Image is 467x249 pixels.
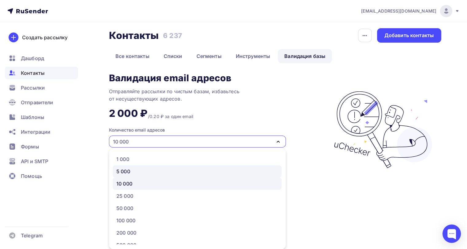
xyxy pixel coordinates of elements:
div: /0.20 ₽ за один email [148,113,193,120]
span: Рассылки [21,84,45,91]
a: Сегменты [190,49,228,63]
a: [EMAIL_ADDRESS][DOMAIN_NAME] [361,5,460,17]
a: Инструменты [229,49,277,63]
a: Дашборд [5,52,78,64]
div: 500 000 [116,241,136,249]
div: 5 000 [116,168,130,175]
div: Отправляйте рассылки по чистым базам, избавьтесь от несуществующих адресов. [109,88,263,102]
div: Добавить контакты [384,32,434,39]
span: Формы [21,143,39,150]
span: Telegram [21,232,43,239]
h2: Контакты [109,29,159,42]
h3: 6 237 [163,31,182,40]
span: Контакты [21,69,45,77]
a: Отправители [5,96,78,109]
div: 50 000 [116,205,133,212]
a: Шаблоны [5,111,78,123]
a: Рассылки [5,82,78,94]
span: API и SMTP [21,158,48,165]
div: 10 000 [113,138,129,145]
span: [EMAIL_ADDRESS][DOMAIN_NAME] [361,8,436,14]
div: Валидация email адресов [109,73,231,83]
span: Интеграции [21,128,50,136]
span: Дашборд [21,55,44,62]
div: 2 000 ₽ [109,107,147,120]
div: 100 000 [116,217,135,224]
button: Количество email адресов 10 000 [109,127,305,147]
span: Отправители [21,99,53,106]
div: 10 000 [116,180,132,187]
a: Все контакты [109,49,156,63]
a: Валидация базы [278,49,332,63]
a: Формы [5,140,78,153]
div: 25 000 [116,192,133,200]
a: Контакты [5,67,78,79]
div: 1 000 [116,155,129,163]
div: 200 000 [116,229,136,236]
span: Помощь [21,172,42,180]
div: Количество email адресов [109,127,165,133]
a: Списки [157,49,189,63]
span: Шаблоны [21,113,44,121]
div: Создать рассылку [22,34,68,41]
